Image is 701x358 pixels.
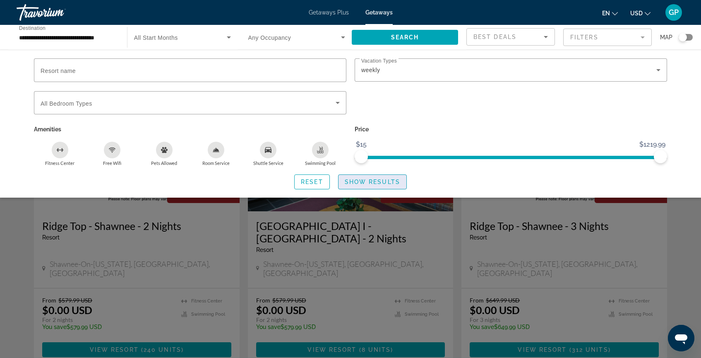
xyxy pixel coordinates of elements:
[355,138,368,151] span: $15
[668,325,694,351] iframe: Button to launch messaging window
[17,2,99,23] a: Travorium
[654,150,667,163] span: ngx-slider-max
[103,160,121,166] span: Free Wifi
[663,4,684,21] button: User Menu
[202,160,230,166] span: Room Service
[345,179,400,185] span: Show Results
[563,28,652,46] button: Filter
[34,141,86,166] button: Fitness Center
[638,138,667,151] span: $1219.99
[660,31,672,43] span: Map
[355,156,667,157] ngx-slider: ngx-slider
[138,141,190,166] button: Pets Allowed
[361,58,397,64] span: Vacation Types
[151,160,177,166] span: Pets Allowed
[86,141,138,166] button: Free Wifi
[365,9,393,16] a: Getaways
[45,160,74,166] span: Fitness Center
[602,10,610,17] span: en
[473,32,548,42] mat-select: Sort by
[473,34,516,40] span: Best Deals
[248,34,291,41] span: Any Occupancy
[391,34,419,41] span: Search
[34,123,346,135] p: Amenities
[309,9,349,16] a: Getaways Plus
[41,68,76,74] span: Resort name
[134,34,178,41] span: All Start Months
[242,141,294,166] button: Shuttle Service
[338,174,407,189] button: Show Results
[190,141,242,166] button: Room Service
[294,141,346,166] button: Swimming Pool
[630,7,651,19] button: Change currency
[253,160,283,166] span: Shuttle Service
[352,30,458,45] button: Search
[19,25,46,31] span: Destination
[355,150,368,163] span: ngx-slider
[305,160,336,166] span: Swimming Pool
[294,174,330,189] button: Reset
[41,100,92,107] span: All Bedroom Types
[669,8,679,17] span: GP
[630,10,643,17] span: USD
[301,179,323,185] span: Reset
[355,123,667,135] p: Price
[361,67,380,73] span: weekly
[602,7,618,19] button: Change language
